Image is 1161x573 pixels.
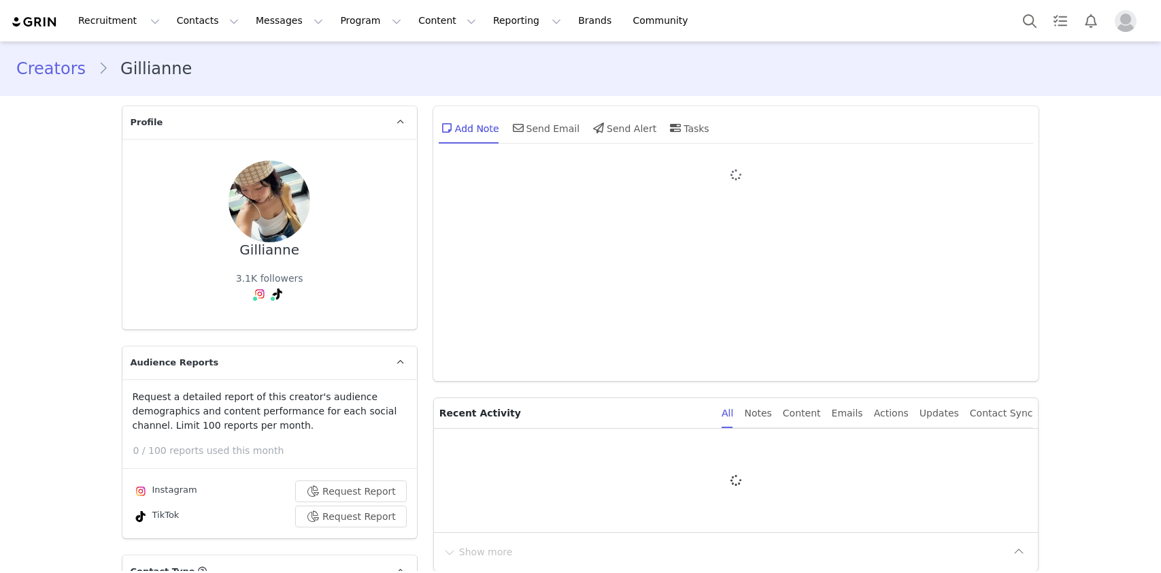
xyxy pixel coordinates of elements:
[11,16,58,29] img: grin logo
[570,5,624,36] a: Brands
[1115,10,1137,32] img: placeholder-profile.jpg
[667,112,709,144] div: Tasks
[131,356,219,370] span: Audience Reports
[970,398,1033,429] div: Contact Sync
[229,161,310,242] img: 87e3ef52-055e-41df-8aef-f26112a63c96.jpg
[832,398,863,429] div: Emails
[920,398,959,429] div: Updates
[874,398,909,429] div: Actions
[722,398,733,429] div: All
[133,483,197,500] div: Instagram
[332,5,409,36] button: Program
[70,5,168,36] button: Recruitment
[254,289,265,299] img: instagram.svg
[744,398,771,429] div: Notes
[439,398,711,428] p: Recent Activity
[133,508,180,525] div: TikTok
[1107,10,1150,32] button: Profile
[442,541,514,563] button: Show more
[1015,5,1045,36] button: Search
[510,112,580,144] div: Send Email
[169,5,247,36] button: Contacts
[625,5,703,36] a: Community
[1045,5,1075,36] a: Tasks
[239,242,299,258] div: Gillianne
[131,116,163,129] span: Profile
[133,390,407,433] p: Request a detailed report of this creator's audience demographics and content performance for eac...
[485,5,569,36] button: Reporting
[133,444,417,458] p: 0 / 100 reports used this month
[295,506,407,527] button: Request Report
[783,398,821,429] div: Content
[590,112,656,144] div: Send Alert
[135,486,146,497] img: instagram.svg
[236,272,303,286] div: 3.1K followers
[248,5,331,36] button: Messages
[1076,5,1106,36] button: Notifications
[295,480,407,502] button: Request Report
[410,5,484,36] button: Content
[16,56,98,81] a: Creators
[439,112,499,144] div: Add Note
